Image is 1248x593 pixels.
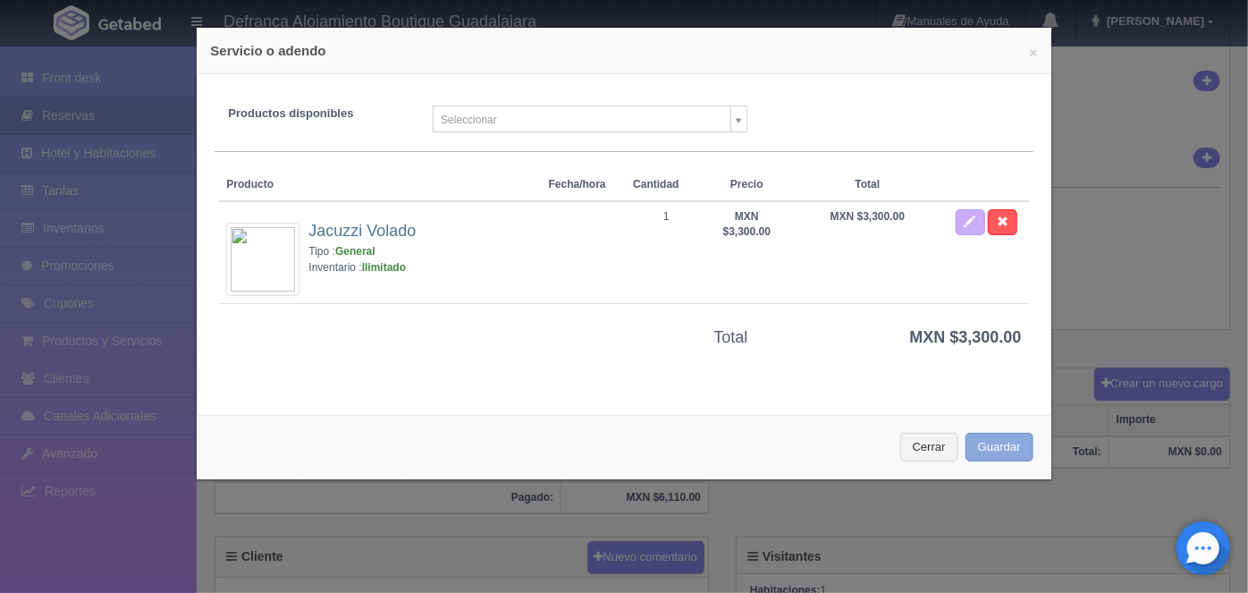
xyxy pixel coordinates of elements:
a: Jacuzzi Volado [308,222,416,240]
button: Guardar [966,433,1033,462]
h4: Servicio o adendo [210,41,1037,60]
button: × [1030,46,1038,59]
th: Producto [219,170,541,200]
strong: MXN $3,300.00 [910,328,1022,346]
div: Inventario : [308,260,534,275]
h3: Total [713,329,780,347]
th: Total [787,170,948,200]
button: Cerrar [900,433,958,462]
th: Cantidad [626,170,706,200]
th: Fecha/hora [542,170,627,200]
a: Seleccionar [433,106,746,132]
th: Precio [706,170,787,200]
strong: General [335,245,375,258]
span: Seleccionar [441,106,722,133]
strong: Ilimitado [362,261,406,274]
img: 72x72&text=Sin+imagen [231,227,295,292]
strong: MXN $3,300.00 [723,210,771,238]
td: 1 [626,201,706,304]
strong: MXN $3,300.00 [831,210,905,223]
div: Tipo : [308,244,534,259]
label: Productos disponibles [215,106,419,123]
